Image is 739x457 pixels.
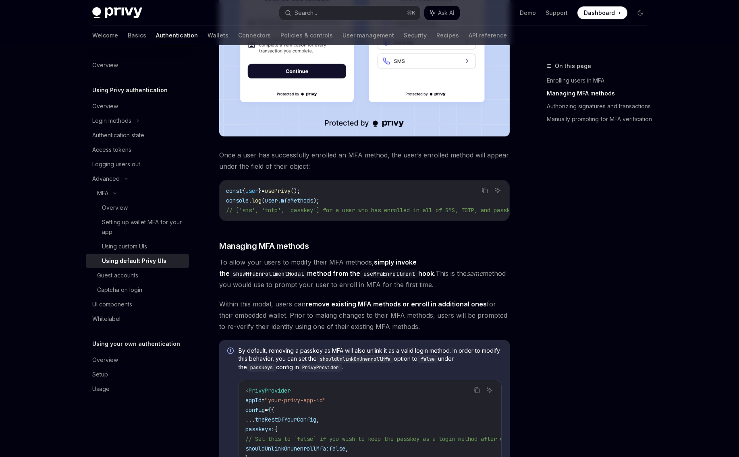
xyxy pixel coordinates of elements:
div: UI components [92,300,132,309]
span: console [226,197,249,204]
button: Toggle dark mode [634,6,647,19]
span: ⌘ K [407,10,415,16]
span: ... [245,416,255,423]
div: Setup [92,370,108,379]
span: // ['sms', 'totp', 'passkey'] for a user who has enrolled in all of SMS, TOTP, and passkey MFA [226,207,529,214]
span: To allow your users to modify their MFA methods, This is the method you would use to prompt your ... [219,256,510,290]
div: Guest accounts [97,271,138,280]
span: . [249,197,252,204]
span: const [226,187,242,194]
span: false [329,445,345,452]
span: config [245,406,265,414]
div: Using default Privy UIs [102,256,166,266]
a: Basics [128,26,146,45]
a: Overview [86,99,189,114]
span: } [258,187,262,194]
a: Captcha on login [86,283,189,297]
a: Using default Privy UIs [86,254,189,268]
span: . [278,197,281,204]
h5: Using Privy authentication [92,85,168,95]
code: passkeys [247,364,276,372]
a: Overview [86,353,189,367]
span: shouldUnlinkOnUnenrollMfa: [245,445,329,452]
span: = [265,406,268,414]
span: { [242,187,245,194]
a: Demo [520,9,536,17]
a: Support [546,9,568,17]
h5: Using your own authentication [92,339,180,349]
div: Captcha on login [97,285,142,295]
div: Advanced [92,174,120,184]
a: Policies & controls [280,26,333,45]
a: Dashboard [577,6,627,19]
a: Overview [86,58,189,72]
div: MFA [97,188,108,198]
span: theRestOfYourConfig [255,416,316,423]
a: Access tokens [86,143,189,157]
span: PrivyProvider [249,387,291,394]
span: user [265,197,278,204]
a: Logging users out [86,157,189,172]
div: Overview [102,203,128,213]
div: Overview [92,101,118,111]
a: Usage [86,382,189,396]
span: passkeys: [245,426,274,433]
span: < [245,387,249,394]
span: log [252,197,262,204]
a: Security [404,26,427,45]
span: Managing MFA methods [219,240,309,252]
span: ); [313,197,320,204]
span: By default, removing a passkey as MFA will also unlink it as a valid login method. In order to mo... [239,347,502,372]
span: ( [262,197,265,204]
div: Access tokens [92,145,131,155]
span: = [262,397,265,404]
a: UI components [86,297,189,312]
div: Overview [92,355,118,365]
code: false [417,355,438,363]
span: , [316,416,320,423]
span: user [245,187,258,194]
span: appId [245,397,262,404]
strong: remove existing MFA methods or enroll in additional ones [305,300,487,308]
svg: Info [227,347,235,356]
code: useMfaEnrollment [360,269,418,278]
span: (); [291,187,300,194]
span: On this page [555,61,591,71]
a: Overview [86,201,189,215]
span: mfaMethods [281,197,313,204]
button: Ask AI [484,385,495,395]
div: Logging users out [92,159,140,169]
a: Whitelabel [86,312,189,326]
span: "your-privy-app-id" [265,397,326,404]
code: shouldUnlinkOnUnenrollMfa [317,355,394,363]
code: showMfaEnrollmentModal [230,269,307,278]
span: , [345,445,349,452]
a: Welcome [92,26,118,45]
a: Connectors [238,26,271,45]
a: Authorizing signatures and transactions [547,100,653,113]
span: Once a user has successfully enrolled an MFA method, the user’s enrolled method will appear under... [219,149,510,172]
div: Authentication state [92,130,144,140]
span: Within this modal, users can for their embedded wallet. Prior to making changes to their MFA meth... [219,298,510,332]
span: usePrivy [265,187,291,194]
a: Recipes [436,26,459,45]
a: API reference [469,26,507,45]
div: Using custom UIs [102,242,147,251]
button: Search...⌘K [279,6,420,20]
div: Setting up wallet MFA for your app [102,217,184,237]
code: PrivyProvider [299,364,342,372]
a: Guest accounts [86,268,189,283]
div: Whitelabel [92,314,120,324]
span: { [268,406,271,414]
a: Wallets [208,26,228,45]
div: Overview [92,60,118,70]
span: { [274,426,278,433]
a: Setting up wallet MFA for your app [86,215,189,239]
a: Setup [86,367,189,382]
span: = [262,187,265,194]
span: // Set this to `false` if you wish to keep the passkey as a login method after unenrolling from MFA. [245,435,568,443]
button: Ask AI [424,6,460,20]
a: Using custom UIs [86,239,189,254]
span: Ask AI [438,9,454,17]
img: dark logo [92,7,142,19]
